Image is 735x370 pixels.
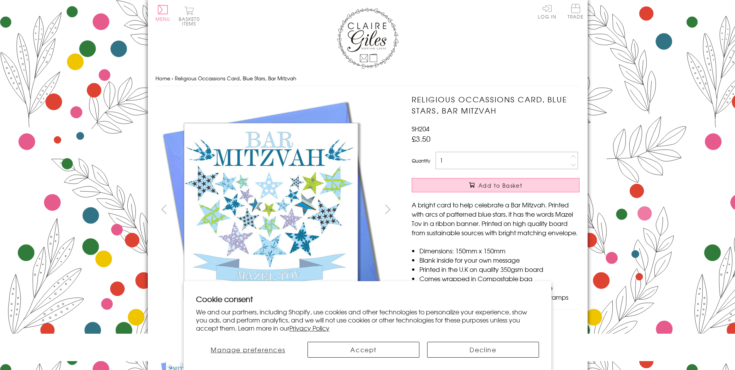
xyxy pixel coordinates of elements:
span: 0 items [182,15,200,27]
button: Decline [427,342,539,358]
span: Add to Basket [478,182,522,189]
button: Basket0 items [179,6,200,26]
span: › [172,75,173,82]
label: Quantity [412,157,430,164]
button: Add to Basket [412,178,580,192]
button: Accept [308,342,419,358]
button: prev [155,200,173,218]
a: Privacy Policy [289,323,329,333]
img: Claire Giles Greetings Cards [337,8,399,69]
span: Religious Occassions Card, Blue Stars, Bar Mitzvah [175,75,296,82]
img: Religious Occassions Card, Blue Stars, Bar Mitzvah [155,94,387,326]
li: Blank inside for your own message [419,255,580,265]
a: Trade [568,4,584,20]
a: Home [155,75,170,82]
h1: Religious Occassions Card, Blue Stars, Bar Mitzvah [412,94,580,116]
p: We and our partners, including Shopify, use cookies and other technologies to personalize your ex... [196,308,539,332]
span: Trade [568,4,584,19]
span: Menu [155,15,171,22]
p: A bright card to help celebrate a Bar Mitzvah. Printed with arcs of patterned blue stars, it has ... [412,200,580,237]
button: Menu [155,5,171,21]
a: Log In [538,4,556,19]
li: Printed in the U.K on quality 350gsm board [419,265,580,274]
nav: breadcrumbs [155,71,580,87]
span: £3.50 [412,133,431,144]
button: next [379,200,396,218]
span: Manage preferences [211,345,285,354]
button: Manage preferences [196,342,300,358]
li: Comes wrapped in Compostable bag [419,274,580,283]
span: SH204 [412,124,429,133]
li: Dimensions: 150mm x 150mm [419,246,580,255]
h2: Cookie consent [196,294,539,304]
